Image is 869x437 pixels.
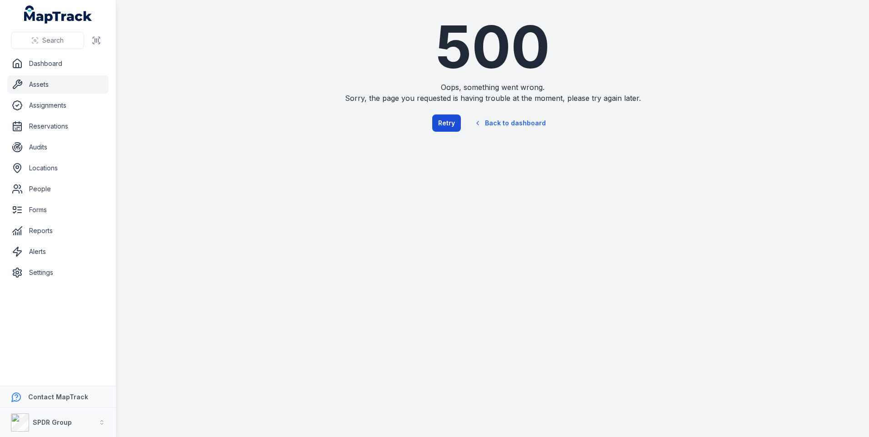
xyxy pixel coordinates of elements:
[432,114,461,132] button: Retry
[7,180,109,198] a: People
[7,138,109,156] a: Audits
[33,418,72,426] strong: SPDR Group
[24,5,92,24] a: MapTrack
[7,243,109,261] a: Alerts
[325,82,660,93] span: Oops, something went wrong.
[11,32,84,49] button: Search
[466,113,554,134] a: Back to dashboard
[7,201,109,219] a: Forms
[42,36,64,45] span: Search
[7,55,109,73] a: Dashboard
[325,18,660,76] h1: 500
[7,263,109,282] a: Settings
[28,393,88,401] strong: Contact MapTrack
[7,96,109,114] a: Assignments
[7,75,109,94] a: Assets
[7,159,109,177] a: Locations
[7,117,109,135] a: Reservations
[325,93,660,104] span: Sorry, the page you requested is having trouble at the moment, please try again later.
[7,222,109,240] a: Reports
